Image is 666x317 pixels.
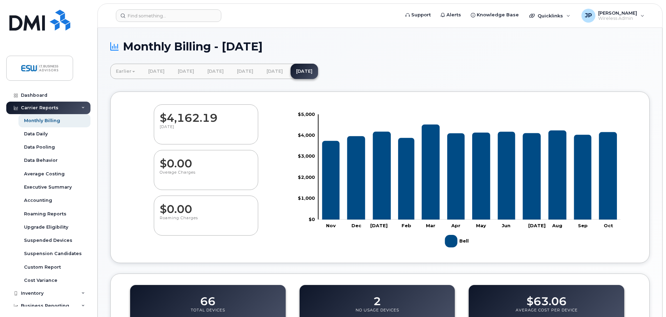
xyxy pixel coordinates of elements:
g: Chart [298,111,621,250]
tspan: Nov [326,222,336,228]
dd: 66 [200,288,215,308]
g: Legend [445,232,470,250]
tspan: $1,000 [298,195,315,201]
tspan: Dec [351,222,362,228]
tspan: $5,000 [298,111,315,117]
h1: Monthly Billing - [DATE] [110,40,650,53]
p: Overage Charges [160,170,252,182]
a: [DATE] [291,64,318,79]
tspan: Feb [402,222,411,228]
dd: 2 [373,288,381,308]
tspan: Apr [451,222,460,228]
p: [DATE] [160,124,252,137]
dd: $0.00 [160,150,252,170]
tspan: [DATE] [370,222,388,228]
tspan: Sep [578,222,588,228]
tspan: May [476,222,486,228]
tspan: $0 [309,216,315,222]
dd: $63.06 [526,288,566,308]
dd: $0.00 [160,196,252,215]
a: [DATE] [172,64,200,79]
tspan: Aug [552,222,562,228]
a: [DATE] [143,64,170,79]
dd: $4,162.19 [160,105,252,124]
a: [DATE] [202,64,229,79]
tspan: Mar [426,222,435,228]
g: Bell [322,124,617,219]
p: Roaming Charges [160,215,252,228]
a: [DATE] [231,64,259,79]
tspan: $3,000 [298,153,315,159]
tspan: [DATE] [528,222,546,228]
a: Earlier [110,64,141,79]
a: [DATE] [261,64,288,79]
tspan: $2,000 [298,174,315,180]
tspan: $4,000 [298,132,315,138]
tspan: Jun [502,222,510,228]
tspan: Oct [604,222,613,228]
g: Bell [445,232,470,250]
